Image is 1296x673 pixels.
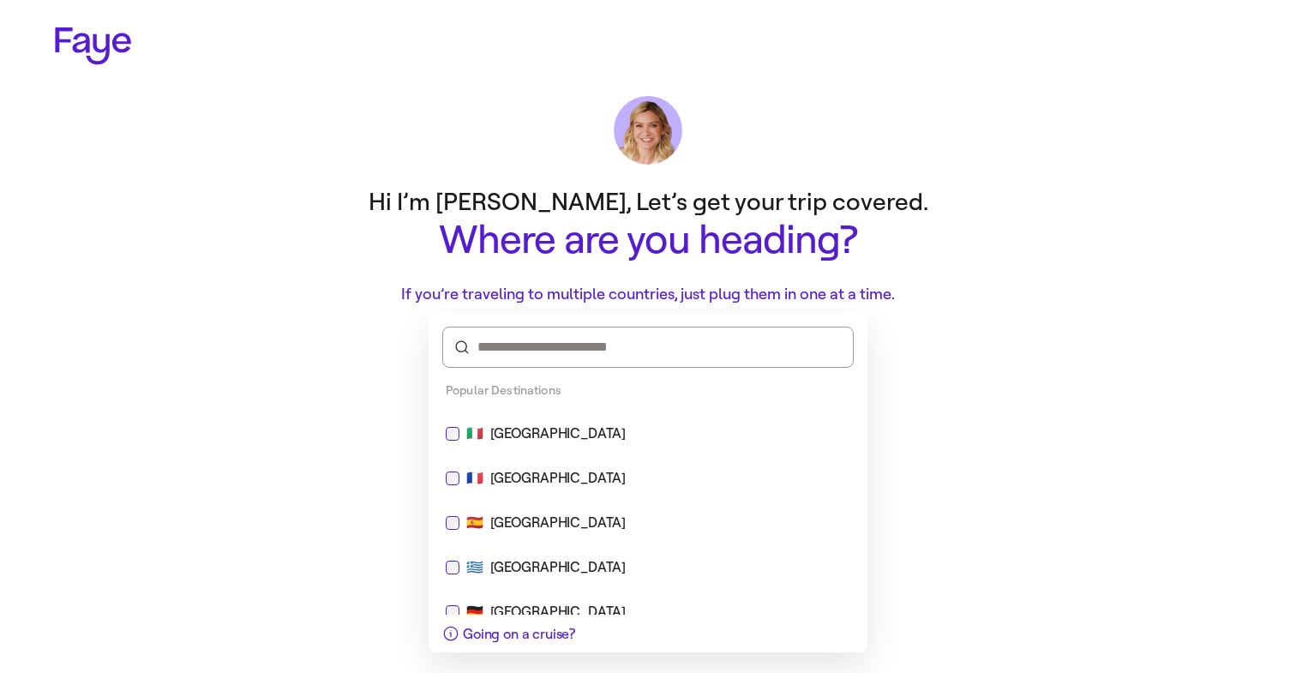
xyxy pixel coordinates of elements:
[446,557,850,578] div: 🇬🇷
[446,513,850,533] div: 🇪🇸
[429,375,867,406] div: Popular Destinations
[463,626,575,642] span: Going on a cruise?
[490,557,626,578] div: [GEOGRAPHIC_DATA]
[490,468,626,489] div: [GEOGRAPHIC_DATA]
[305,185,991,219] p: Hi I’m [PERSON_NAME], Let’s get your trip covered.
[490,513,626,533] div: [GEOGRAPHIC_DATA]
[305,283,991,306] p: If you’re traveling to multiple countries, just plug them in one at a time.
[429,615,589,652] button: Going on a cruise?
[446,468,850,489] div: 🇫🇷
[305,219,991,262] h1: Where are you heading?
[446,602,850,622] div: 🇩🇪
[490,424,626,444] div: [GEOGRAPHIC_DATA]
[490,602,626,622] div: [GEOGRAPHIC_DATA]
[446,424,850,444] div: 🇮🇹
